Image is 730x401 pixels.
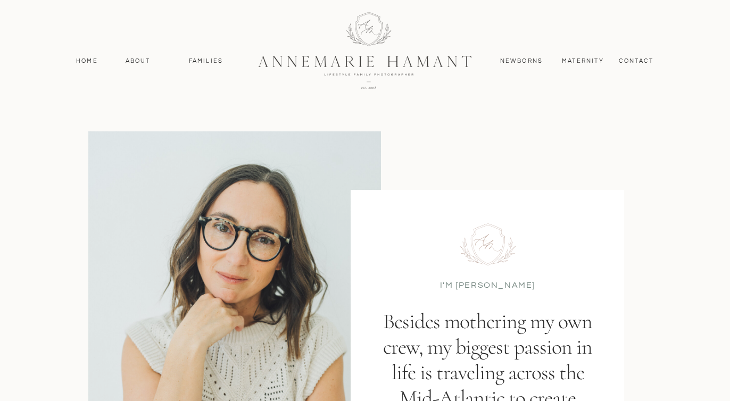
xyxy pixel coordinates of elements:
a: About [122,56,153,66]
a: contact [613,56,659,66]
a: Home [71,56,103,66]
a: Newborns [496,56,547,66]
a: Families [182,56,230,66]
p: I'M [PERSON_NAME] [439,279,536,290]
a: MAternity [562,56,603,66]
